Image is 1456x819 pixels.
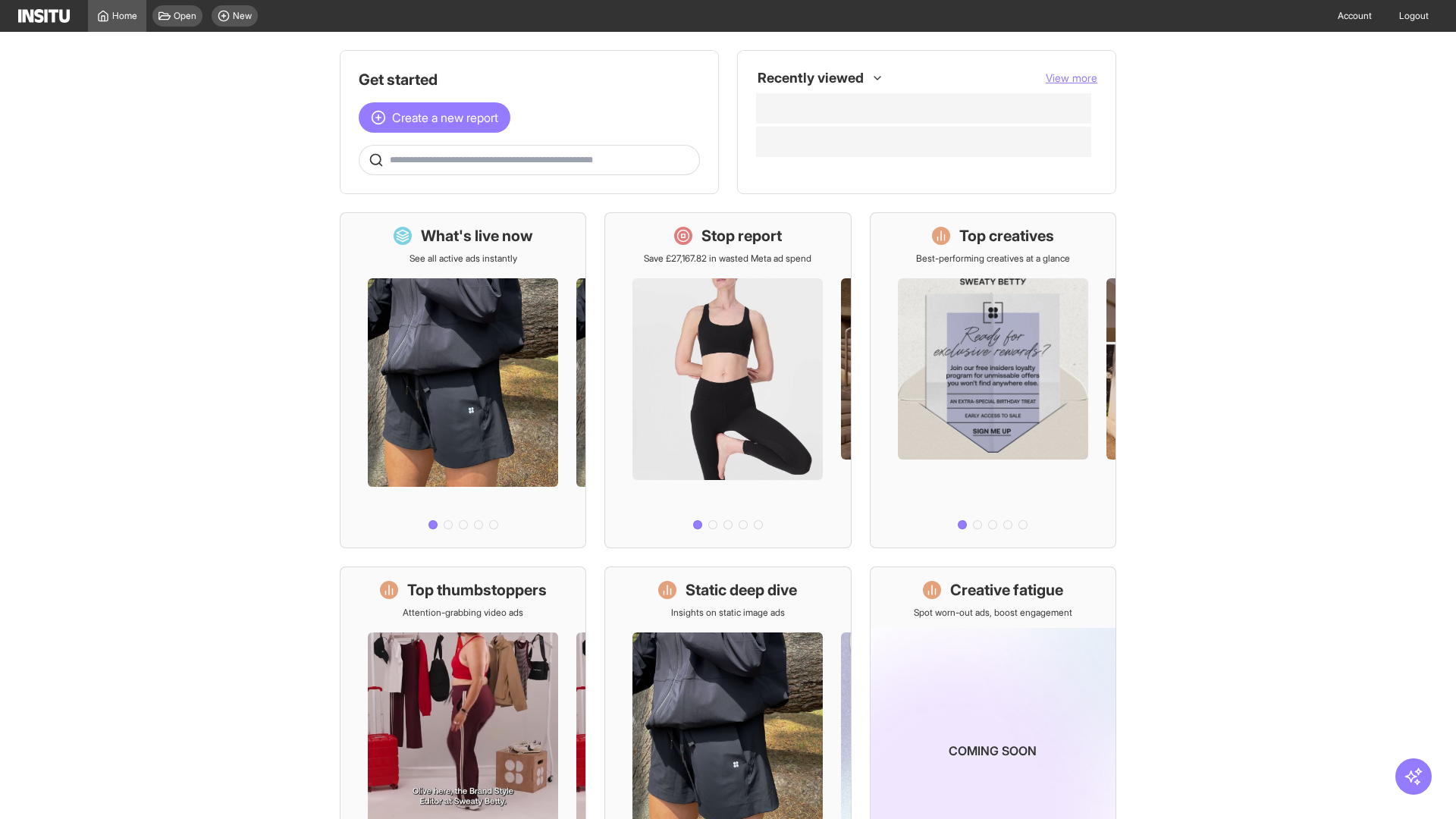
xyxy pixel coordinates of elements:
p: See all active ads instantly [409,253,517,265]
h1: Static deep dive [686,579,797,601]
span: Home [112,10,137,22]
a: What's live nowSee all active ads instantly [340,212,586,548]
span: Create a new report [392,108,498,127]
p: Best-performing creatives at a glance [916,253,1070,265]
span: Open [174,10,196,22]
h1: Stop report [701,225,782,246]
a: Top creativesBest-performing creatives at a glance [870,212,1116,548]
h1: Top thumbstoppers [407,579,547,601]
img: Logo [18,9,70,23]
h1: What's live now [421,225,533,246]
p: Insights on static image ads [671,607,785,619]
p: Attention-grabbing video ads [403,607,523,619]
span: View more [1046,71,1097,84]
button: Create a new report [359,102,510,133]
p: Save £27,167.82 in wasted Meta ad spend [644,253,811,265]
a: Stop reportSave £27,167.82 in wasted Meta ad spend [604,212,851,548]
h1: Top creatives [959,225,1054,246]
button: View more [1046,71,1097,86]
h1: Get started [359,69,700,90]
span: New [233,10,252,22]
